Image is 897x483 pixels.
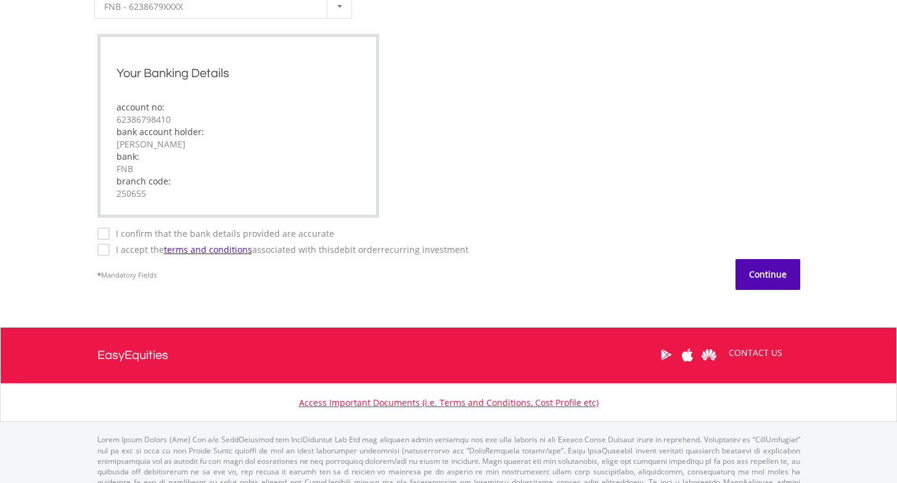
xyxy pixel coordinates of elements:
a: terms and conditions [164,244,252,255]
div: FNB [117,163,361,175]
span: Debit Order [334,244,381,255]
button: Continue [735,259,800,290]
label: branch code: [117,175,171,187]
a: Huawei [698,336,720,374]
label: bank account holder: [117,126,204,138]
a: Access Important Documents (i.e. Terms and Conditions, Cost Profile etc) [299,397,599,408]
label: I accept the associated with this recurring investment [110,244,469,256]
label: account no: [117,101,165,113]
a: EasyEquities [97,328,168,383]
label: bank: [117,151,139,162]
span: Mandatory Fields [97,270,157,279]
a: Google Play [655,336,677,374]
a: Apple [677,336,698,374]
div: 62386798410 [117,114,361,126]
h2: Your Banking Details [117,64,361,83]
label: I confirm that the bank details provided are accurate [110,228,334,240]
div: 250655 [117,188,361,200]
a: CONTACT US [720,336,791,370]
div: [PERSON_NAME] [117,138,361,151]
